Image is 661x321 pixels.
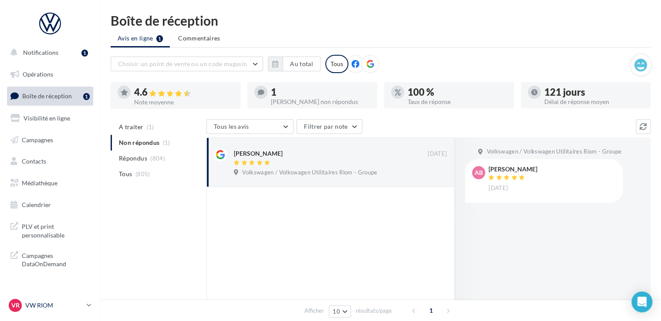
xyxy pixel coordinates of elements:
button: Tous les avis [206,119,293,134]
button: Au total [268,57,320,71]
span: Opérations [23,70,53,78]
span: Campagnes DataOnDemand [22,250,90,268]
a: Campagnes DataOnDemand [5,246,95,272]
span: Tous [119,170,132,178]
a: Calendrier [5,196,95,214]
div: Taux de réponse [408,99,507,105]
span: Médiathèque [22,179,57,187]
span: (805) [135,171,150,177]
span: [DATE] [428,150,447,158]
a: Boîte de réception1 [5,87,95,105]
span: Afficher [304,307,324,315]
button: 10 [329,305,351,318]
span: Choisir un point de vente ou un code magasin [118,60,247,67]
div: Boîte de réception [111,14,651,27]
a: VR VW RIOM [7,297,93,314]
span: Tous les avis [214,123,249,130]
button: Choisir un point de vente ou un code magasin [111,57,263,71]
div: 1 [271,87,370,97]
button: Notifications 1 [5,43,91,62]
div: [PERSON_NAME] [234,149,283,158]
span: AB [475,168,483,177]
span: Commentaires [178,34,220,43]
div: 100 % [408,87,507,97]
a: Visibilité en ligne [5,109,95,127]
a: PLV et print personnalisable [5,217,95,243]
div: [PERSON_NAME] [489,166,537,172]
span: Visibilité en ligne [24,114,70,122]
span: (1) [147,124,154,130]
span: résultats/page [356,307,392,315]
span: Répondus [119,154,147,163]
span: Boîte de réception [22,92,72,100]
span: 1 [424,304,438,318]
div: 121 jours [544,87,644,97]
span: Volkswagen / Volkswagen Utilitaires Riom - Groupe [486,148,621,156]
div: Note moyenne [134,99,233,105]
span: [DATE] [489,184,508,192]
div: 1 [83,93,90,100]
span: Calendrier [22,201,51,208]
span: PLV et print personnalisable [22,221,90,239]
div: Open Intercom Messenger [631,291,652,312]
span: (804) [150,155,165,162]
span: 10 [333,308,340,315]
span: Campagnes [22,136,53,143]
div: Tous [325,55,348,73]
span: A traiter [119,123,143,131]
div: 4.6 [134,87,233,97]
div: [PERSON_NAME] non répondus [271,99,370,105]
span: Notifications [23,49,58,56]
a: Campagnes [5,131,95,149]
p: VW RIOM [25,301,83,310]
div: 1 [81,50,88,57]
span: Contacts [22,157,46,165]
a: Médiathèque [5,174,95,192]
button: Au total [283,57,320,71]
div: Délai de réponse moyen [544,99,644,105]
span: Volkswagen / Volkswagen Utilitaires Riom - Groupe [242,169,377,177]
a: Opérations [5,65,95,84]
a: Contacts [5,152,95,171]
span: VR [11,301,20,310]
button: Filtrer par note [297,119,362,134]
